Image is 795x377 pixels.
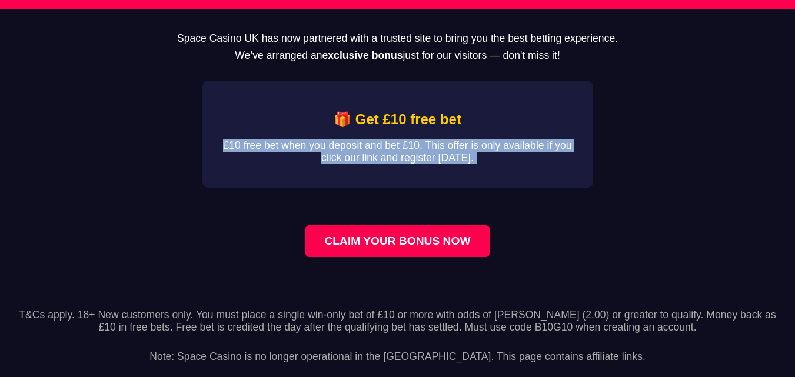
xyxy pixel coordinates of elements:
strong: exclusive bonus [322,49,403,61]
p: Space Casino UK has now partnered with a trusted site to bring you the best betting experience. [19,32,776,45]
p: £10 free bet when you deposit and bet £10. This offer is only available if you click our link and... [221,139,574,164]
h2: 🎁 Get £10 free bet [221,111,574,128]
p: We’ve arranged an just for our visitors — don't miss it! [19,49,776,62]
p: T&Cs apply. 18+ New customers only. You must place a single win-only bet of £10 or more with odds... [9,309,786,333]
div: Affiliate Bonus [202,81,593,188]
p: Note: Space Casino is no longer operational in the [GEOGRAPHIC_DATA]. This page contains affiliat... [9,338,786,363]
a: Claim your bonus now [305,225,489,257]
